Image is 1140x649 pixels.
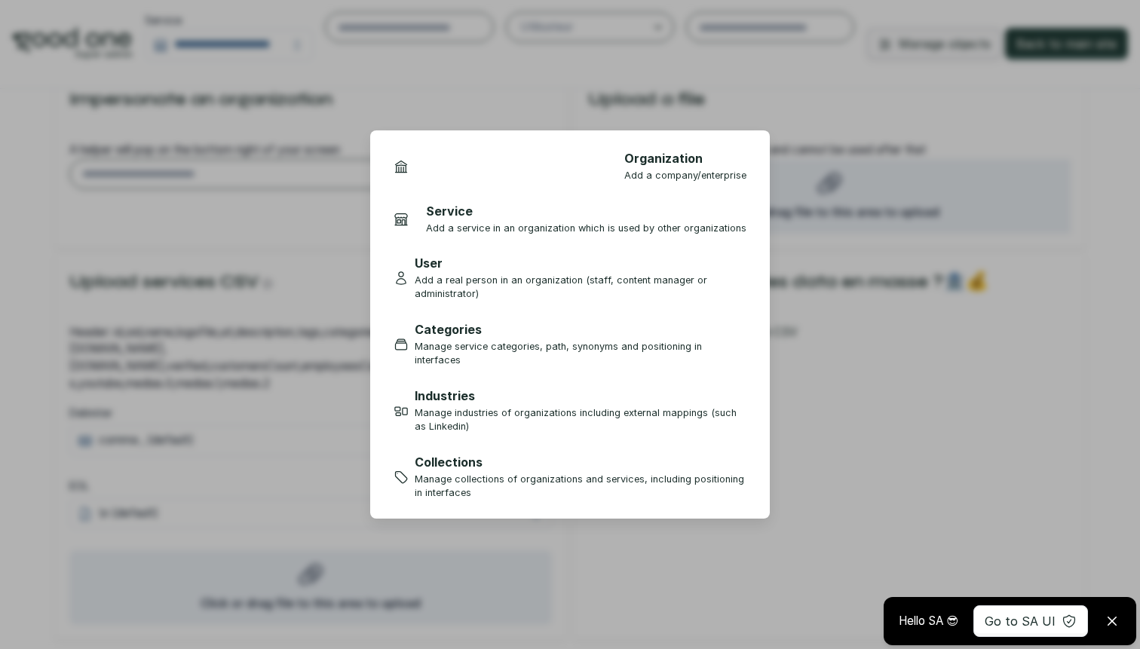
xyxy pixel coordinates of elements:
p: Collections [415,453,483,471]
p: Service [426,202,473,220]
a: OrganizationAdd a company/enterprise [382,142,758,189]
a: IndustriesManage industries of organizations including external mappings (such as Linkedin) [382,380,758,440]
p: Add a service in an organization which is used by other organizations [426,220,746,235]
p: Industries [415,387,475,405]
p: Manage collections of organizations and services, including positioning in interfaces [415,471,746,500]
a: CategoriesManage service categories, path, synonyms and positioning in interfaces [382,314,758,374]
p: Add a real person in an organization (staff, content manager or administrator) [415,272,746,301]
a: CollectionsManage collections of organizations and services, including positioning in interfaces [382,446,758,507]
span: Hello SA 😎 [899,614,958,628]
p: Manage industries of organizations including external mappings (such as Linkedin) [415,405,746,433]
p: Add a company/enterprise [624,167,746,182]
span: Go to SA UI [985,614,1056,629]
button: Close [1094,603,1130,639]
p: Manage service categories, path, synonyms and positioning in interfaces [415,338,746,367]
a: UserAdd a real person in an organization (staff, content manager or administrator) [382,247,758,308]
p: User [415,254,443,272]
p: Categories [415,320,482,338]
p: Organization [624,149,703,167]
a: ServiceAdd a service in an organization which is used by other organizations [382,195,758,242]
